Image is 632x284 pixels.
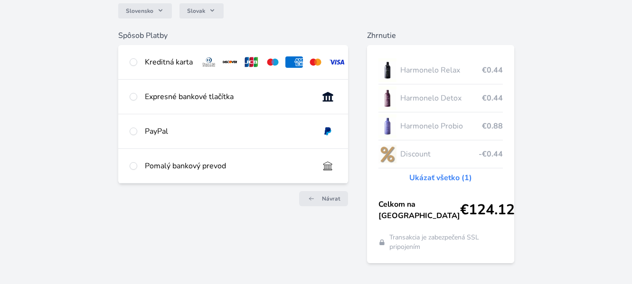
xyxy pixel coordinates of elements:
[187,7,205,15] span: Slovak
[118,3,172,18] button: Slovensko
[145,126,311,137] div: PayPal
[482,64,503,76] span: €0.44
[400,148,479,160] span: Discount
[378,86,396,110] img: DETOX_se_stinem_x-lo.jpg
[367,30,514,41] h6: Zhrnutie
[400,64,482,76] span: Harmonelo Relax
[243,56,260,68] img: jcb.svg
[145,91,311,102] div: Expresné bankové tlačítka
[479,148,503,160] span: -€0.44
[409,172,472,183] a: Ukázať všetko (1)
[322,195,340,202] span: Návrat
[482,92,503,104] span: €0.44
[378,199,460,221] span: Celkom na [GEOGRAPHIC_DATA]
[145,56,193,68] div: Kreditná karta
[400,120,482,132] span: Harmonelo Probio
[378,58,396,82] img: CLEAN_RELAX_se_stinem_x-lo.jpg
[378,114,396,138] img: CLEAN_PROBIO_se_stinem_x-lo.jpg
[319,126,337,137] img: paypal.svg
[378,142,396,166] img: discount-lo.png
[319,160,337,172] img: bankTransfer_IBAN.svg
[221,56,239,68] img: discover.svg
[126,7,153,15] span: Slovensko
[118,30,348,41] h6: Spôsob Platby
[307,56,324,68] img: mc.svg
[389,233,503,252] span: Transakcia je zabezpečená SSL pripojením
[179,3,224,18] button: Slovak
[264,56,282,68] img: maestro.svg
[285,56,303,68] img: amex.svg
[145,160,311,172] div: Pomalý bankový prevod
[200,56,218,68] img: diners.svg
[319,91,337,102] img: onlineBanking_SK.svg
[328,56,346,68] img: visa.svg
[460,202,515,219] span: €124.12
[400,92,482,104] span: Harmonelo Detox
[299,191,348,206] a: Návrat
[482,120,503,132] span: €0.88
